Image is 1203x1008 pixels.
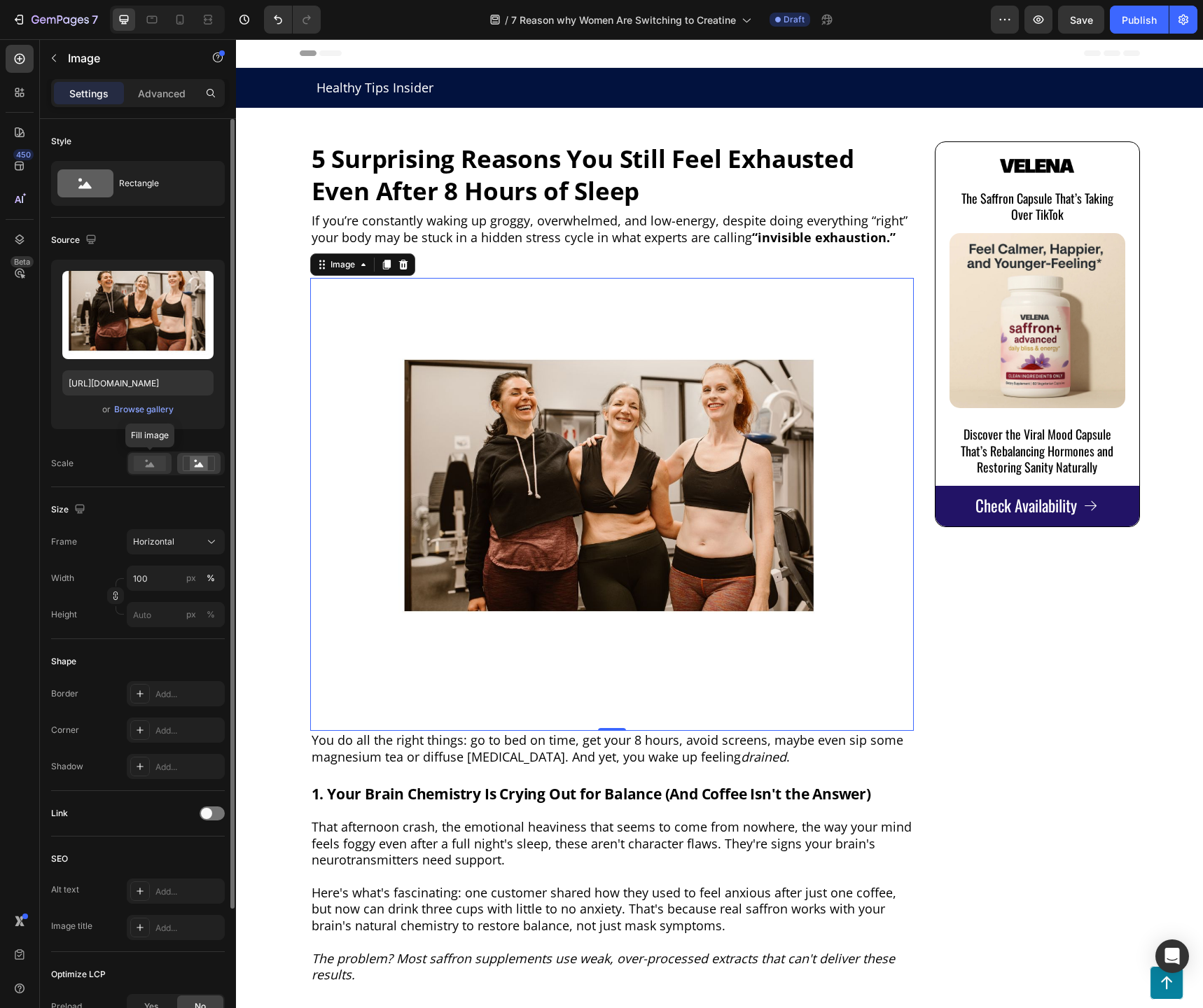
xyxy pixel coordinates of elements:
[155,885,221,898] div: Add...
[76,745,635,764] strong: 1. Your Brain Chemistry Is Crying Out for Balance (And Coffee Isn't the Answer)
[92,11,98,28] p: 7
[186,608,196,621] div: px
[714,386,889,437] h2: Discover the Viral Mood Capsule That’s Rebalancing Hormones and Restoring Sanity Naturally
[127,529,225,554] button: Horizontal
[51,457,74,470] div: Scale
[51,655,76,668] div: Shape
[138,86,186,101] p: Advanced
[207,572,215,584] div: %
[714,150,889,185] h2: The Saffron Capsule That’s Taking Over TikTok
[155,761,221,773] div: Add...
[76,779,676,829] span: That afternoon crash, the emotional heaviness that seems to come from nowhere, the way your mind ...
[102,401,111,418] span: or
[51,853,68,865] div: SEO
[51,535,77,548] label: Frame
[51,883,79,896] div: Alt text
[202,570,219,587] button: px
[74,239,679,692] img: gempages_562365523212371109-a7b2248d-3945-4a70-9f81-0e7e48def003.jpg
[1155,939,1189,973] div: Open Intercom Messenger
[51,920,92,932] div: Image title
[127,602,225,627] input: px%
[714,194,889,370] img: gempages_562365523212371109-2aae936e-f667-4267-9345-c5d9ec11ee22.jpg
[511,13,736,27] span: 7 Reason why Women Are Switching to Creatine
[76,216,677,229] p: [DATE] 9:17 am EDT
[264,6,321,34] div: Undo/Redo
[155,688,221,701] div: Add...
[700,447,903,487] a: Check Availability
[133,535,174,548] span: Horizontal
[127,566,225,591] input: px%
[516,190,660,206] strong: “invisible exhaustion.”
[51,724,79,736] div: Corner
[51,572,74,584] label: Width
[186,572,196,584] div: px
[1110,6,1169,34] button: Publish
[51,608,77,621] label: Height
[62,370,214,395] input: https://example.com/image.jpg
[76,911,659,944] i: The problem? Most saffron supplements use weak, over-processed extracts that can't deliver these ...
[51,760,83,773] div: Shadow
[119,167,204,199] div: Rectangle
[51,135,71,148] div: Style
[183,606,200,623] button: %
[51,807,68,820] div: Link
[207,608,215,621] div: %
[62,271,214,359] img: preview-image
[68,50,187,66] p: Image
[183,570,200,587] button: %
[51,231,99,250] div: Source
[6,6,104,34] button: 7
[13,149,34,160] div: 450
[505,13,508,27] span: /
[51,687,78,700] div: Border
[236,39,1203,1008] iframe: Design area
[76,692,667,725] span: You do all the right things: go to bed on time, get your 8 hours, avoid screens, maybe even sip s...
[155,724,221,737] div: Add...
[92,219,122,232] div: Image
[51,500,88,519] div: Size
[11,256,34,267] div: Beta
[51,968,106,981] div: Optimize LCP
[76,845,660,895] span: Here's what's fascinating: one customer shared how they used to feel anxious after just one coffe...
[731,103,871,150] img: Copy_of_Checkout_Logo_Design.jpg
[114,403,174,416] div: Browse gallery
[739,456,841,477] p: Check Availability
[1058,6,1104,34] button: Save
[155,922,221,934] div: Add...
[113,402,174,416] button: Browse gallery
[69,86,109,101] p: Settings
[1122,13,1157,27] div: Publish
[1070,14,1093,26] span: Save
[505,709,550,726] i: drained
[784,13,805,26] span: Draft
[202,606,219,623] button: px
